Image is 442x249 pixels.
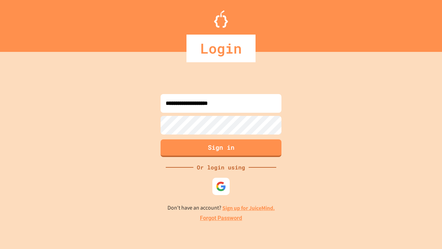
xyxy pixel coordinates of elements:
div: Or login using [193,163,249,172]
img: Logo.svg [214,10,228,28]
iframe: chat widget [413,221,435,242]
p: Don't have an account? [167,204,275,212]
a: Forgot Password [200,214,242,222]
a: Sign up for JuiceMind. [222,204,275,212]
img: google-icon.svg [216,181,226,192]
iframe: chat widget [385,191,435,221]
div: Login [186,35,256,62]
button: Sign in [161,139,281,157]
